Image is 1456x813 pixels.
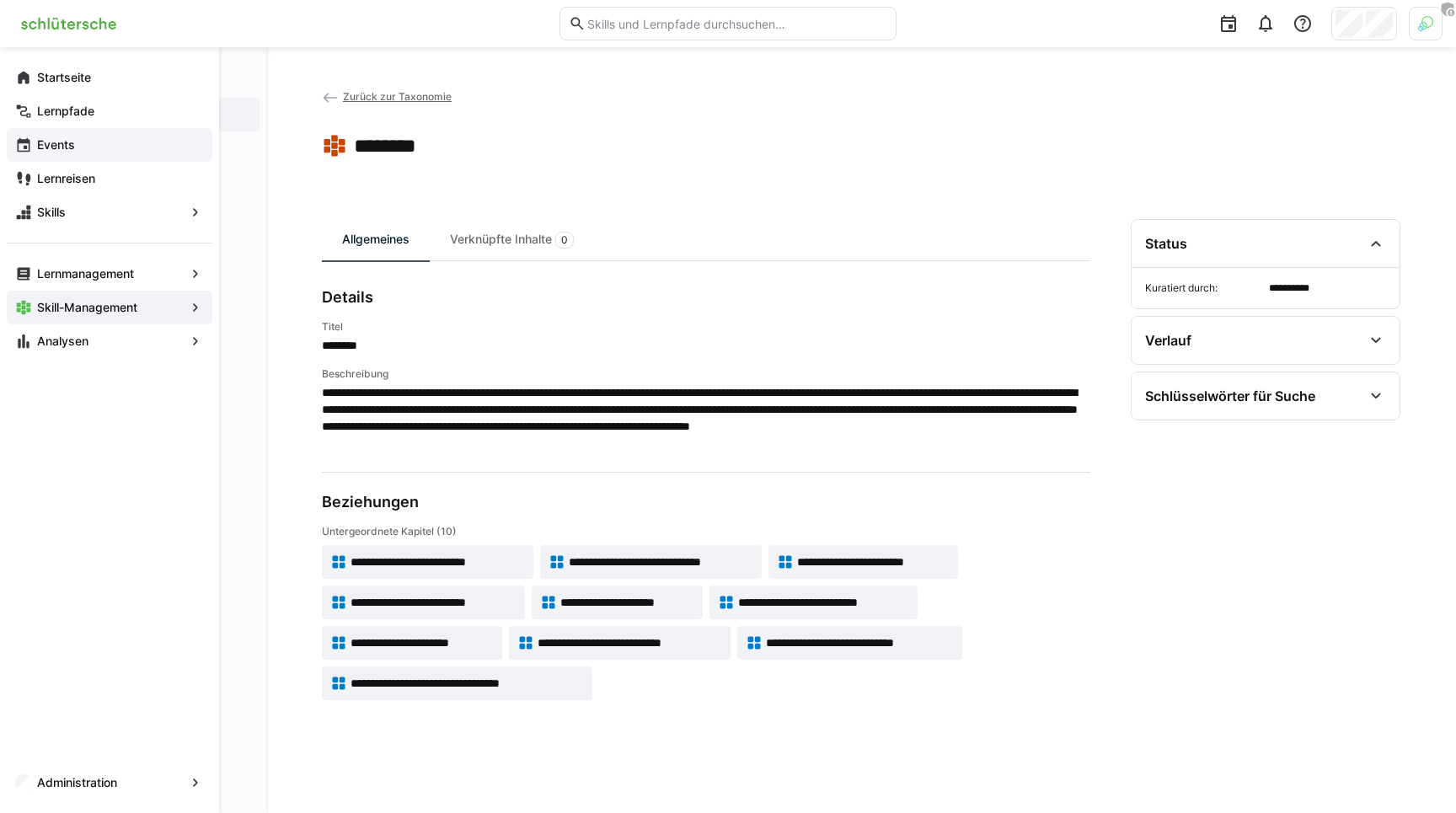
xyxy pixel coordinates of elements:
[430,219,594,260] div: Verknüpfte Inhalte
[586,16,887,31] input: Skills und Lernpfade durchsuchen…
[1145,332,1191,349] div: Verlauf
[322,90,452,103] a: Zurück zur Taxonomie
[1145,281,1262,295] span: Kuratiert durch:
[322,367,1090,381] h4: Beschreibung
[561,233,568,247] span: 0
[322,493,419,511] h3: Beziehungen
[322,320,1090,334] h4: Titel
[322,288,373,307] h3: Details
[1145,235,1187,252] div: Status
[322,525,1090,538] h4: Untergeordnete Kapitel (10)
[1145,388,1315,404] div: Schlüsselwörter für Suche
[322,219,430,260] div: Allgemeines
[343,90,452,103] span: Zurück zur Taxonomie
